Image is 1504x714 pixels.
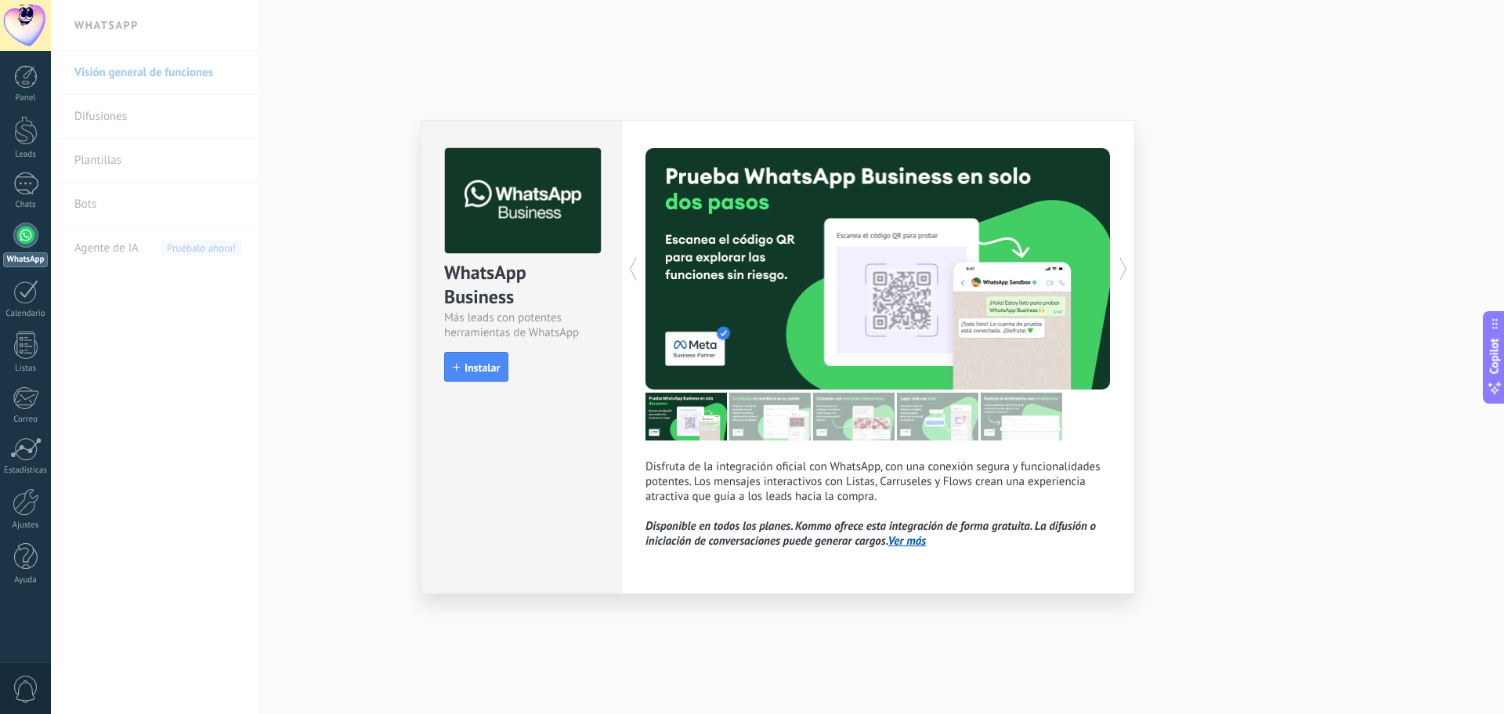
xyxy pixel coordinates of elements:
img: tour_image_cc27419dad425b0ae96c2716632553fa.png [729,393,811,440]
div: WhatsApp Business [444,260,598,310]
div: WhatsApp [3,252,48,267]
button: Instalar [444,352,508,382]
img: tour_image_62c9952fc9cf984da8d1d2aa2c453724.png [897,393,978,440]
div: Estadísticas [3,466,49,476]
img: tour_image_1009fe39f4f058b759f0df5a2b7f6f06.png [813,393,895,440]
img: tour_image_cc377002d0016b7ebaeb4dbe65cb2175.png [981,393,1062,440]
div: Más leads con potentes herramientas de WhatsApp [444,310,598,340]
p: Disfruta de la integración oficial con WhatsApp, con una conexión segura y funcionalidades potent... [645,459,1111,549]
img: logo_main.png [445,148,601,254]
i: Disponible en todos los planes. Kommo ofrece esta integración de forma gratuita. La difusión o in... [645,519,1096,549]
a: Ver más [888,534,927,549]
div: Calendario [3,309,49,319]
div: Correo [3,415,49,425]
div: Listas [3,364,49,374]
div: Chats [3,200,49,210]
div: Ajustes [3,520,49,531]
div: Leads [3,150,49,160]
img: tour_image_7a4924cebc22ed9e3259523e50fe4fd6.png [645,393,727,440]
div: Ayuda [3,575,49,585]
div: Panel [3,93,49,103]
span: Copilot [1487,338,1502,374]
span: Instalar [465,362,500,373]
